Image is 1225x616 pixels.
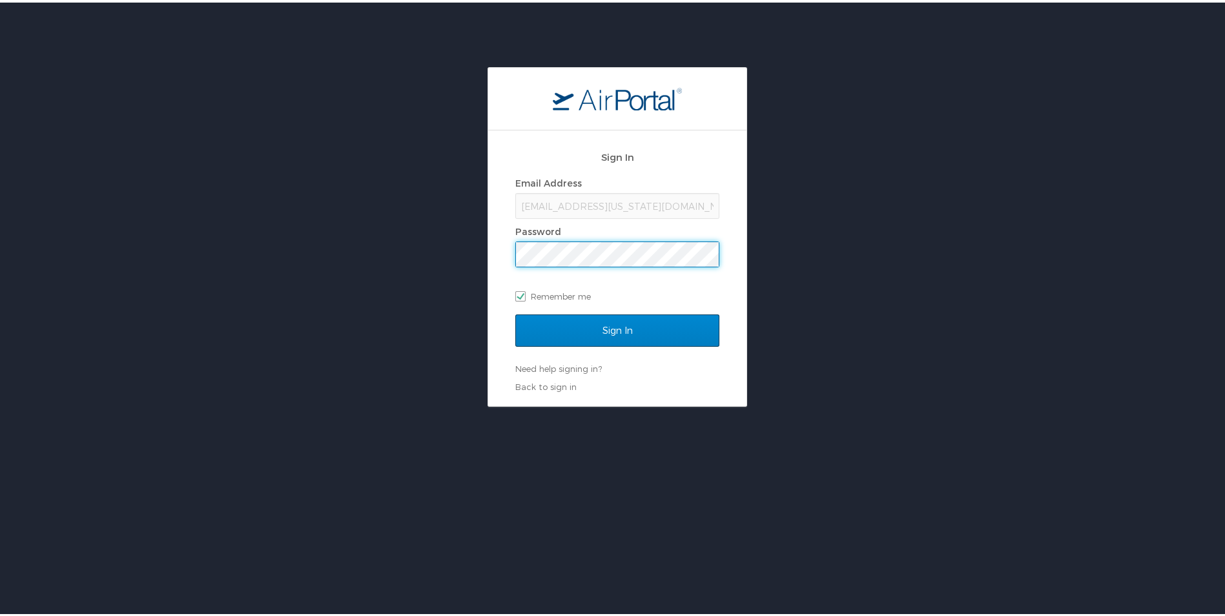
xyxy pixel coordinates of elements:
a: Back to sign in [515,379,577,389]
h2: Sign In [515,147,719,162]
label: Email Address [515,175,582,186]
input: Sign In [515,312,719,344]
a: Need help signing in? [515,361,602,371]
label: Remember me [515,284,719,303]
img: logo [553,85,682,108]
label: Password [515,223,561,234]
